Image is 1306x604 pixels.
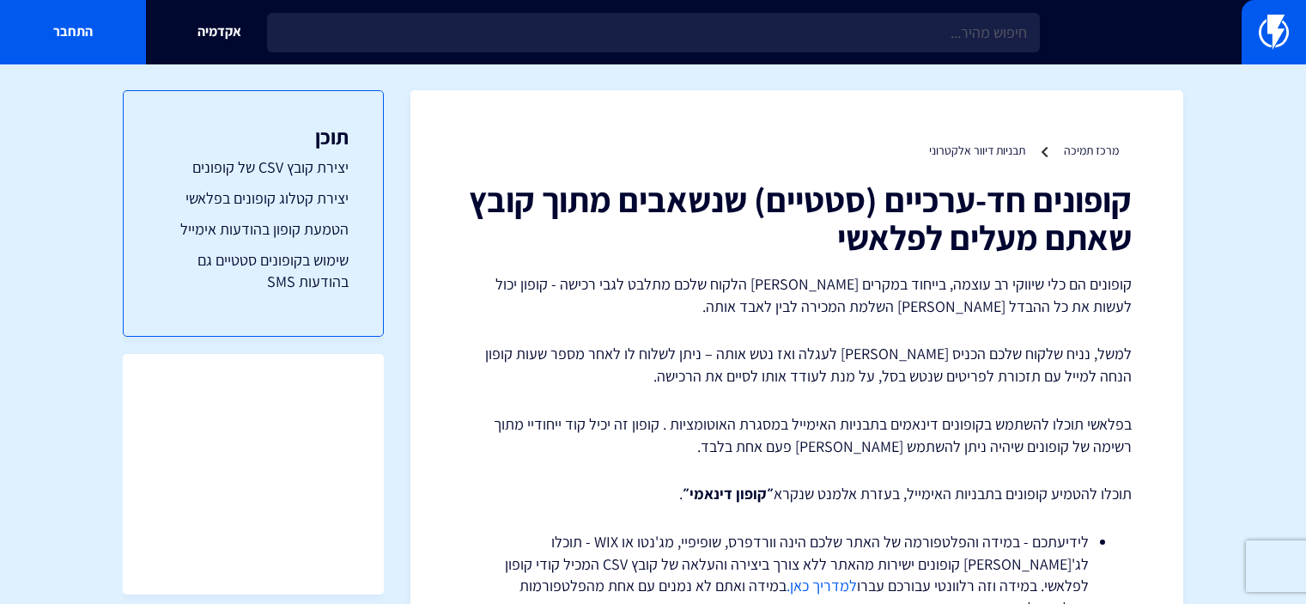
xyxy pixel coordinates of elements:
[462,273,1132,317] p: קופונים הם כלי שיווקי רב עוצמה, בייחוד במקרים [PERSON_NAME] הלקוח שלכם מתלבט לגבי רכישה - קופון י...
[158,249,349,293] a: שימוש בקופונים סטטיים גם בהודעות SMS
[462,413,1132,457] p: בפלאשי תוכלו להשתמש בקופונים דינאמים בתבניות האימייל במסגרת האוטומציות . קופון זה יכיל קוד ייחודי...
[1064,143,1119,158] a: מרכז תמיכה
[158,125,349,148] h3: תוכן
[462,343,1132,387] p: למשל, נניח שלקוח שלכם הכניס [PERSON_NAME] לעגלה ואז נטש אותה – ניתן לשלוח לו לאחר מספר שעות קופון...
[267,13,1040,52] input: חיפוש מהיר...
[158,187,349,210] a: יצירת קטלוג קופונים בפלאשי
[683,484,774,503] strong: ״קופון דינאמי״
[462,483,1132,505] p: תוכלו להטמיע קופונים בתבניות האימייל, בעזרת אלמנט שנקרא .
[929,143,1025,158] a: תבניות דיוור אלקטרוני
[787,576,857,595] a: למדריך כאן.
[158,156,349,179] a: יצירת קובץ CSV של קופונים
[158,218,349,241] a: הטמעת קופון בהודעות אימייל
[462,180,1132,256] h1: קופונים חד-ערכיים (סטטיים) שנשאבים מתוך קובץ שאתם מעלים לפלאשי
